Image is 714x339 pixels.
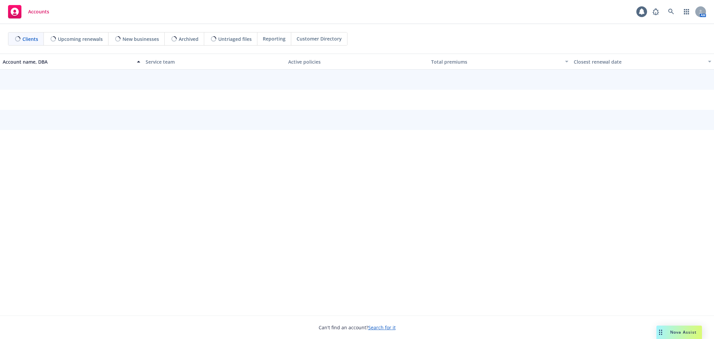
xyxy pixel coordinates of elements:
span: Nova Assist [670,329,697,335]
span: Can't find an account? [319,324,396,331]
div: Closest renewal date [574,58,704,65]
span: Untriaged files [218,36,252,43]
div: Service team [146,58,283,65]
div: Active policies [288,58,426,65]
span: Accounts [28,9,49,14]
a: Search [664,5,678,18]
div: Account name, DBA [3,58,133,65]
span: Upcoming renewals [58,36,103,43]
a: Accounts [5,2,52,21]
button: Service team [143,54,286,70]
span: Reporting [263,35,286,42]
span: New businesses [123,36,159,43]
span: Customer Directory [297,35,342,42]
div: Drag to move [656,326,665,339]
div: Total premiums [431,58,561,65]
button: Nova Assist [656,326,702,339]
span: Archived [179,36,199,43]
span: Clients [22,36,38,43]
button: Closest renewal date [571,54,714,70]
button: Total premiums [428,54,571,70]
a: Switch app [680,5,693,18]
a: Search for it [368,324,396,331]
button: Active policies [286,54,428,70]
a: Report a Bug [649,5,662,18]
